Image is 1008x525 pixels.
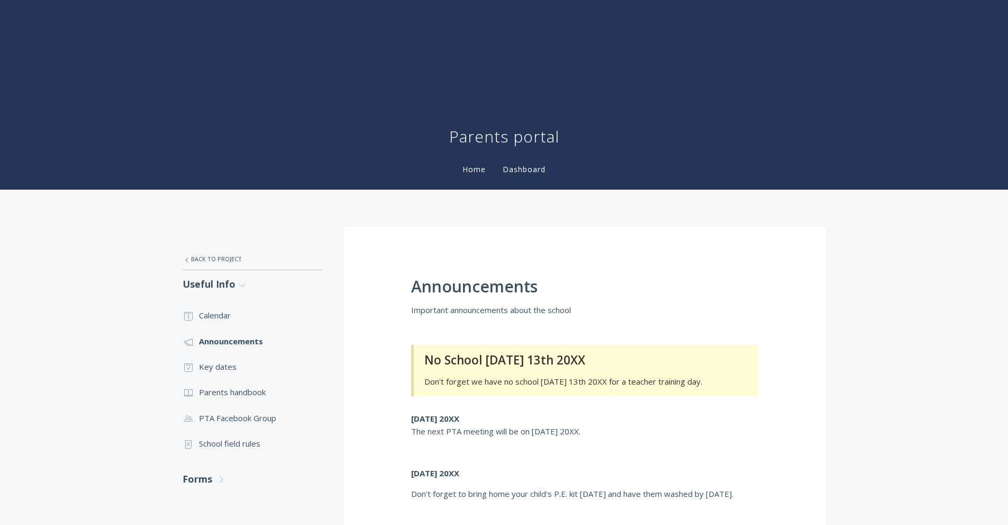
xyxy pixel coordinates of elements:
[424,353,745,367] h3: No School [DATE] 13th 20XX
[183,379,322,405] a: Parents handbook
[183,328,322,354] a: Announcements
[411,468,459,478] strong: [DATE] 20XX
[411,304,758,316] p: Important announcements about the school
[183,270,322,298] a: Useful Info
[183,405,322,431] a: PTA Facebook Group
[460,164,488,174] a: Home
[411,487,758,500] p: Don't forget to bring home your child's P.E. kit [DATE] and have them washed by [DATE].
[183,248,322,270] a: Back to Project
[183,431,322,456] a: School field rules
[449,126,559,147] h1: Parents portal
[501,164,548,174] a: Dashboard
[411,278,758,296] h1: Announcements
[183,354,322,379] a: Key dates
[411,413,459,424] strong: [DATE] 20XX
[411,412,758,438] p: The next PTA meeting will be on [DATE] 20XX.
[183,465,322,493] a: Forms
[183,302,322,328] a: Calendar
[424,375,745,388] p: Don't forget we have no school [DATE] 13th 20XX for a teacher training day.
